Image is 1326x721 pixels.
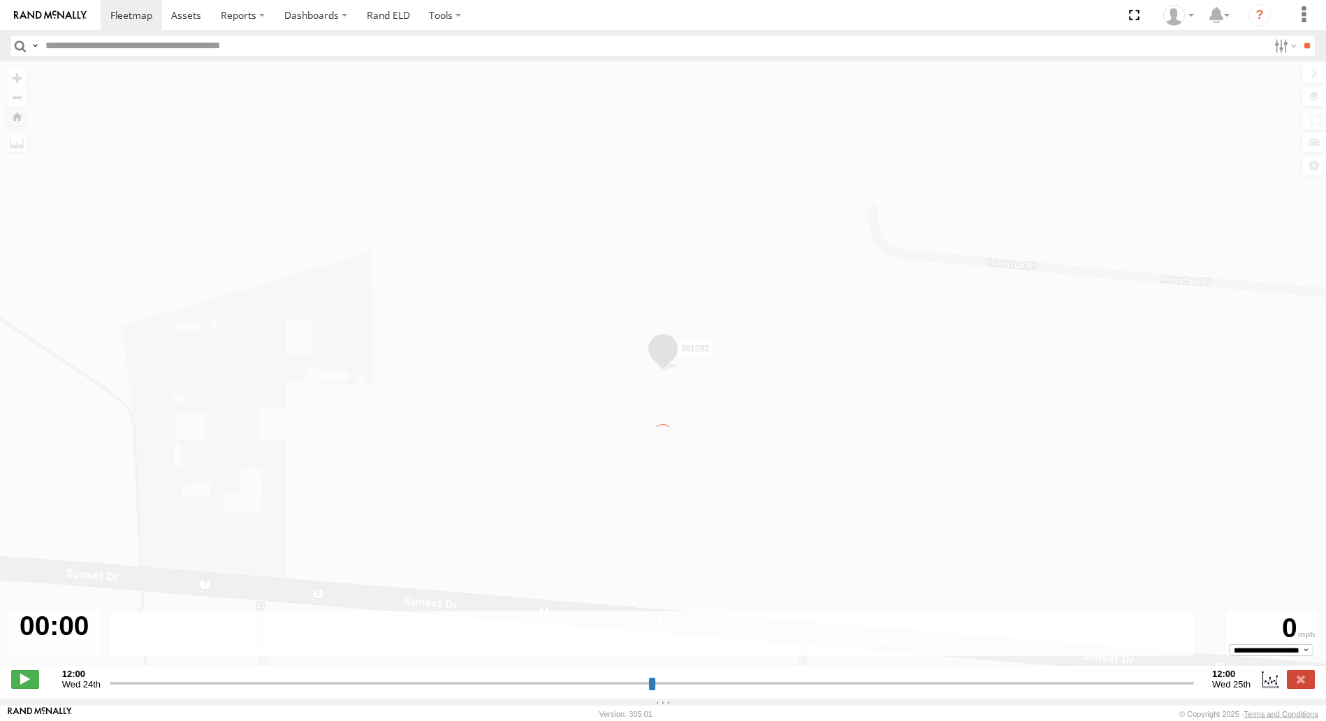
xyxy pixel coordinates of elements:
[1179,710,1318,718] div: © Copyright 2025 -
[1248,4,1271,27] i: ?
[62,679,101,690] span: Wed 24th
[8,707,72,721] a: Visit our Website
[1212,679,1251,690] span: Wed 25th
[11,670,39,688] label: Play/Stop
[29,36,41,56] label: Search Query
[1228,613,1315,644] div: 0
[14,10,87,20] img: rand-logo.svg
[1269,36,1299,56] label: Search Filter Options
[1158,5,1199,26] div: Gene Roberts
[1212,669,1251,679] strong: 12:00
[62,669,101,679] strong: 12:00
[599,710,653,718] div: Version: 305.01
[1287,670,1315,688] label: Close
[1244,710,1318,718] a: Terms and Conditions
